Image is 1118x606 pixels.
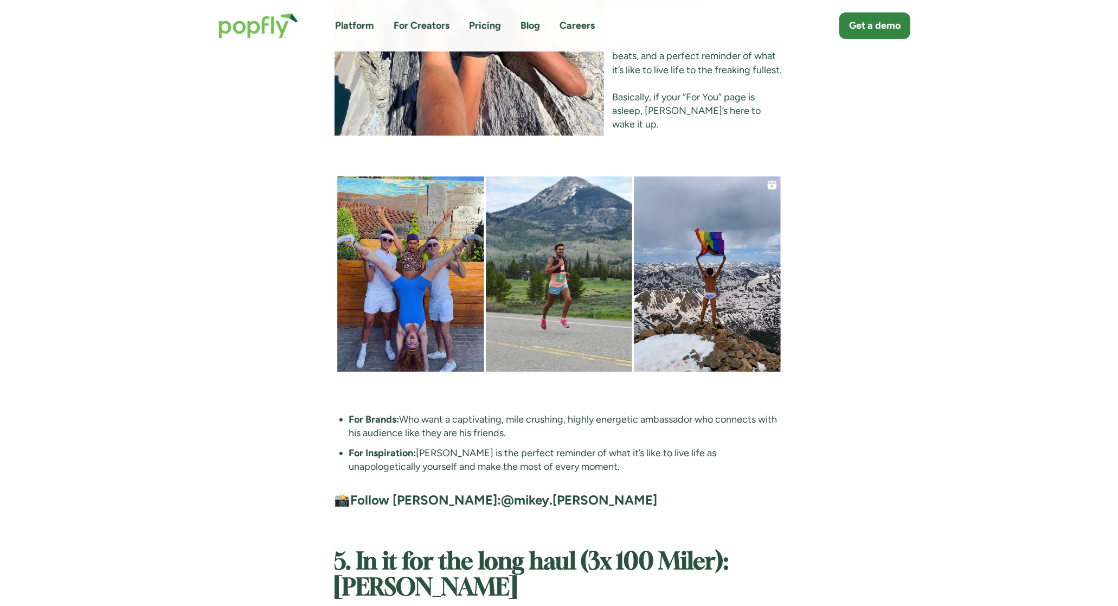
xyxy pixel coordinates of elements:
a: Platform [335,19,374,33]
a: Pricing [469,19,501,33]
p: ‍ [335,522,784,535]
strong: 5. In it for the long haul (3x 100 Miler): [PERSON_NAME] [335,551,729,599]
h4: 📸 [335,492,784,509]
strong: For Brands: [349,413,400,425]
a: Careers [560,19,595,33]
div: Get a demo [849,19,901,33]
strong: For Inspiration: [349,447,416,459]
li: [PERSON_NAME] is the perfect reminder of what it’s like to live life as unapologetically yourself... [349,446,784,474]
a: Get a demo [839,12,910,39]
a: home [208,2,309,49]
a: @mikey.[PERSON_NAME] [502,492,658,508]
strong: Follow [PERSON_NAME]: [351,492,502,508]
a: Blog [521,19,540,33]
li: Who want a captivating, mile crushing, highly energetic ambassador who connects with his audience... [349,413,784,440]
a: For Creators [394,19,449,33]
